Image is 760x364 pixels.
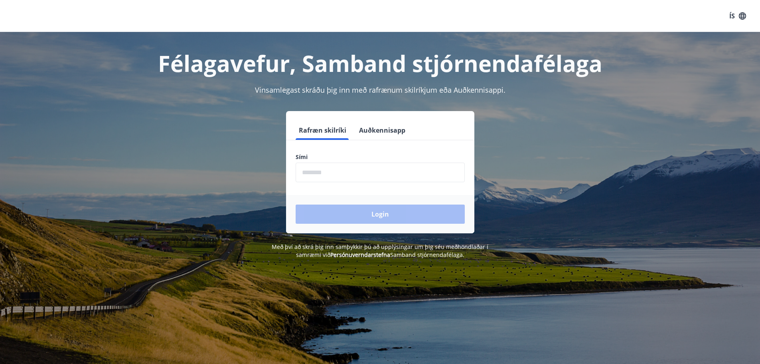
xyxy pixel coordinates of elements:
a: Persónuverndarstefna [330,251,390,259]
button: Rafræn skilríki [296,121,349,140]
label: Sími [296,153,465,161]
h1: Félagavefur, Samband stjórnendafélaga [103,48,658,78]
button: ÍS [725,9,750,23]
button: Auðkennisapp [356,121,409,140]
span: Vinsamlegast skráðu þig inn með rafrænum skilríkjum eða Auðkennisappi. [255,85,505,95]
span: Með því að skrá þig inn samþykkir þú að upplýsingar um þig séu meðhöndlaðar í samræmi við Samband... [272,243,488,259]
